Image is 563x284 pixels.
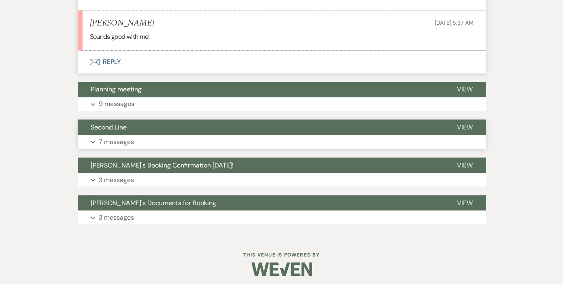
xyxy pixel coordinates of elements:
[91,123,127,131] span: Second Line
[99,99,134,109] p: 9 messages
[251,255,312,283] img: Weven Logo
[99,174,134,185] p: 3 messages
[78,210,486,224] button: 3 messages
[90,18,154,28] h5: [PERSON_NAME]
[444,157,486,173] button: View
[91,161,234,169] span: [PERSON_NAME]'s Booking Confirmation [DATE]!
[434,19,473,26] span: [DATE] 5:37 AM
[444,195,486,210] button: View
[99,136,134,147] p: 7 messages
[99,212,134,223] p: 3 messages
[78,51,486,73] button: Reply
[78,97,486,111] button: 9 messages
[91,198,216,207] span: [PERSON_NAME]'s Documents for Booking
[78,119,444,135] button: Second Line
[90,32,474,42] p: Sounds good with me!
[78,135,486,148] button: 7 messages
[78,82,444,97] button: Planning meeting
[457,161,473,169] span: View
[444,119,486,135] button: View
[78,173,486,187] button: 3 messages
[457,85,473,93] span: View
[457,198,473,207] span: View
[78,195,444,210] button: [PERSON_NAME]'s Documents for Booking
[457,123,473,131] span: View
[78,157,444,173] button: [PERSON_NAME]'s Booking Confirmation [DATE]!
[91,85,142,93] span: Planning meeting
[444,82,486,97] button: View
